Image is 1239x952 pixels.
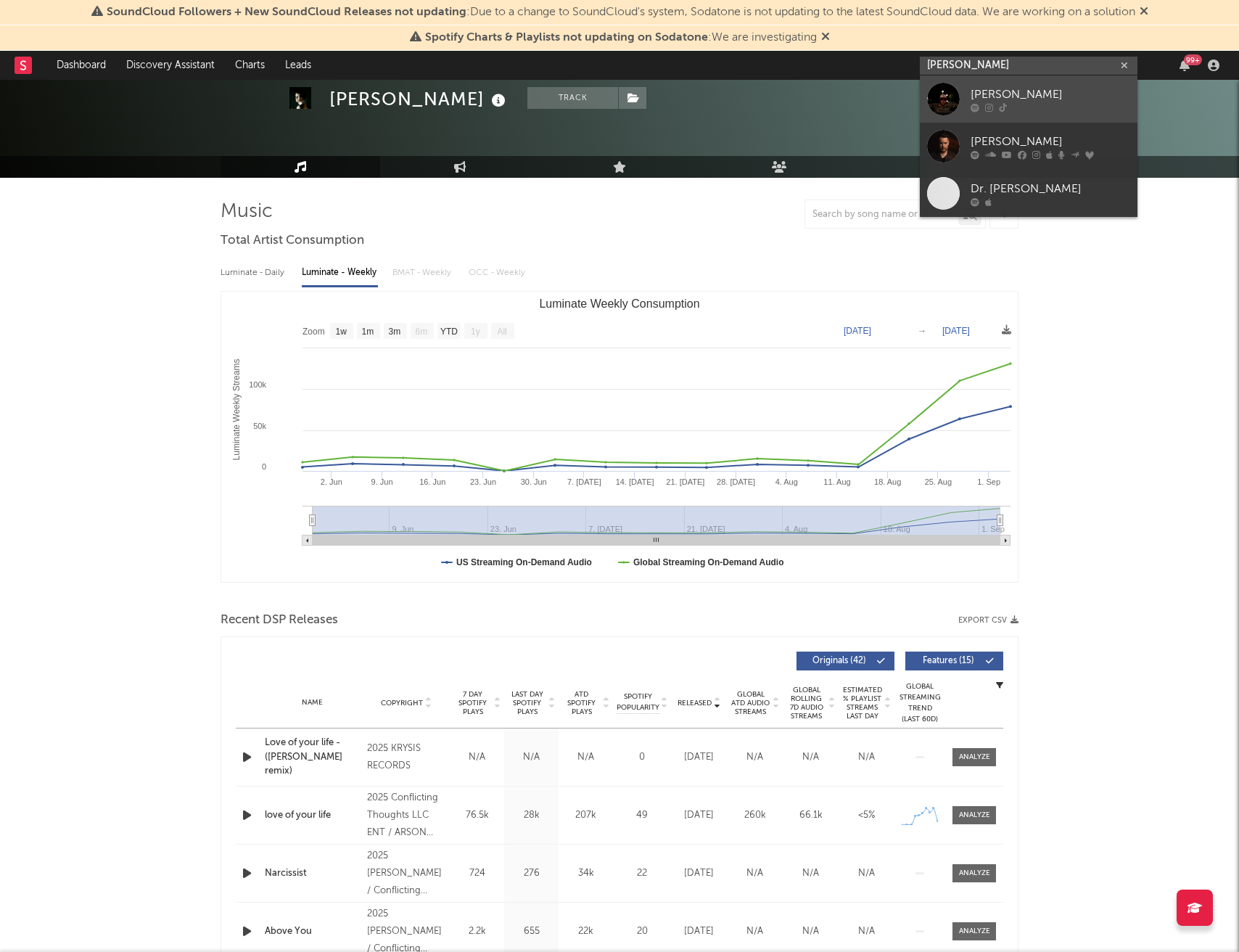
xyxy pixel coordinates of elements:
text: 11. Aug [823,477,850,486]
span: Copyright [381,699,423,707]
div: N/A [842,750,891,765]
span: Spotify Charts & Playlists not updating on Sodatone [425,32,708,44]
a: Charts [225,51,275,80]
span: Features ( 15 ) [915,657,981,665]
div: N/A [786,866,835,881]
span: Global ATD Audio Streams [730,690,770,716]
svg: Luminate Weekly Consumption [221,292,1018,582]
div: 2025 Conflicting Thoughts LLC ENT / ARSON THEORY [367,789,446,842]
span: Released [678,699,712,707]
text: Luminate Weekly Streams [231,359,242,461]
div: N/A [453,750,501,765]
div: 22 [617,866,667,881]
button: Originals(42) [796,652,894,670]
div: [PERSON_NAME] [971,133,1130,150]
div: 207k [562,808,609,823]
text: 3m [389,327,401,337]
text: [DATE] [942,326,970,336]
a: Narcissist [265,866,360,881]
text: 23. Jun [470,477,496,486]
text: 1w [336,327,347,337]
text: US Streaming On-Demand Audio [456,557,592,567]
text: 50k [253,422,266,430]
div: 724 [453,866,501,881]
text: YTD [440,327,458,337]
text: 16. Jun [419,477,445,486]
text: Global Streaming On-Demand Audio [633,557,784,567]
a: Discovery Assistant [116,51,225,80]
div: [DATE] [675,808,723,823]
span: : Due to a change to SoundCloud's system, Sodatone is not updating to the latest SoundCloud data.... [107,7,1135,18]
div: Dr. [PERSON_NAME] [971,180,1130,197]
a: Above You [265,924,360,939]
span: SoundCloud Followers + New SoundCloud Releases not updating [107,7,466,18]
text: All [497,327,506,337]
text: 25. Aug [925,477,952,486]
span: Dismiss [1140,7,1148,18]
text: 30. Jun [521,477,547,486]
a: love of your life [265,808,360,823]
div: 260k [730,808,779,823]
text: 2. Jun [321,477,342,486]
text: 1y [471,327,480,337]
a: [PERSON_NAME] [920,75,1137,123]
div: 2025 [PERSON_NAME] / Conflicting Thoughts ENT LLC [367,848,446,900]
span: Recent DSP Releases [221,612,338,629]
div: 20 [617,924,667,939]
div: N/A [786,750,835,765]
span: Estimated % Playlist Streams Last Day [842,686,882,721]
div: 276 [508,866,555,881]
text: 18. Aug [874,477,901,486]
span: Spotify Popularity [617,692,659,713]
a: Dashboard [46,51,116,80]
text: Luminate Weekly Consumption [539,297,699,310]
text: 6m [416,327,428,337]
button: 99+ [1180,59,1190,71]
div: [DATE] [675,866,723,881]
text: 9. Jun [371,477,393,486]
div: N/A [730,866,779,881]
button: Features(15) [905,652,1003,670]
button: Export CSV [958,616,1018,625]
div: [PERSON_NAME] [329,87,509,111]
div: Name [265,697,360,708]
text: 100k [249,380,266,389]
span: Last Day Spotify Plays [508,690,546,716]
span: Originals ( 42 ) [806,657,873,665]
div: [DATE] [675,924,723,939]
a: Love of your life - ([PERSON_NAME] remix) [265,736,360,779]
input: Search for artists [920,57,1137,75]
span: 7 Day Spotify Plays [453,690,492,716]
span: ATD Spotify Plays [562,690,601,716]
div: 49 [617,808,667,823]
div: N/A [562,750,609,765]
div: N/A [730,924,779,939]
div: 2025 KRYSIS RECORDS [367,740,446,775]
div: 2.2k [453,924,501,939]
span: Dismiss [821,32,830,44]
text: 14. [DATE] [616,477,654,486]
a: Leads [275,51,321,80]
text: Zoom [302,327,325,337]
div: 66.1k [786,808,835,823]
div: 0 [617,750,667,765]
div: [PERSON_NAME] [971,86,1130,103]
text: [DATE] [844,326,871,336]
text: 1. Sep [981,525,1005,533]
div: N/A [842,866,891,881]
span: Global Rolling 7D Audio Streams [786,686,826,721]
div: Global Streaming Trend (Last 60D) [898,681,942,725]
div: N/A [786,924,835,939]
div: 99 + [1184,54,1202,65]
text: 28. [DATE] [717,477,755,486]
span: : We are investigating [425,32,817,44]
div: 22k [562,924,609,939]
text: 4. Aug [775,477,798,486]
a: [PERSON_NAME] [920,123,1137,170]
div: 76.5k [453,808,501,823]
text: 0 [262,462,266,471]
text: 21. [DATE] [666,477,704,486]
